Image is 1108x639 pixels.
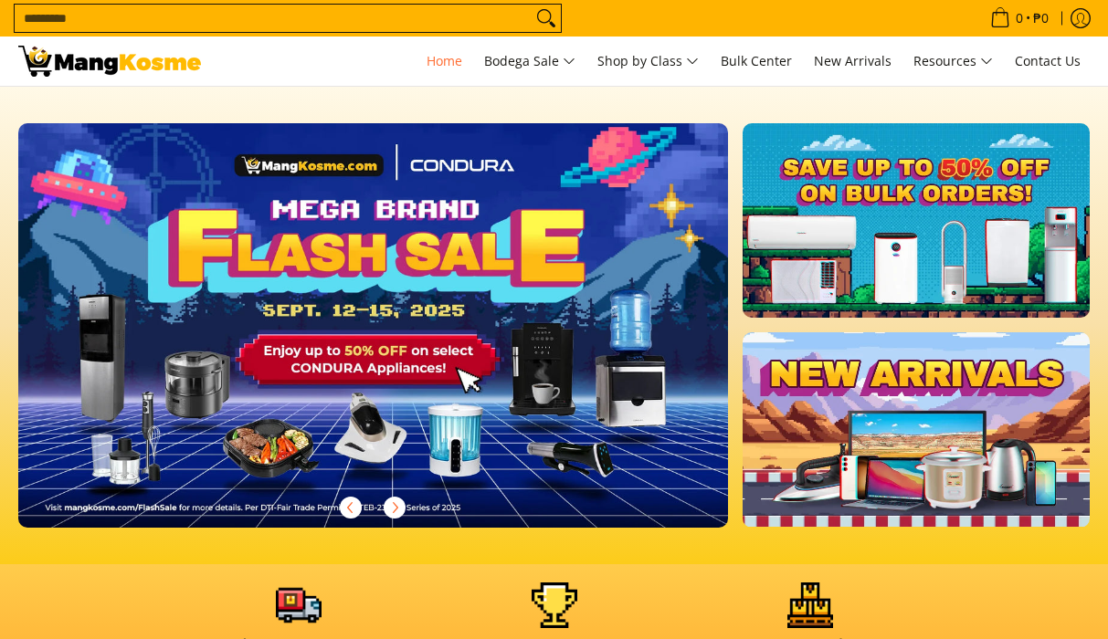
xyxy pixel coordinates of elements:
[588,37,708,86] a: Shop by Class
[331,487,371,528] button: Previous
[219,37,1090,86] nav: Main Menu
[985,8,1054,28] span: •
[1006,37,1090,86] a: Contact Us
[721,52,792,69] span: Bulk Center
[427,52,462,69] span: Home
[18,46,201,77] img: Mang Kosme: Your Home Appliances Warehouse Sale Partner!
[1013,12,1026,25] span: 0
[475,37,585,86] a: Bodega Sale
[913,50,993,73] span: Resources
[904,37,1002,86] a: Resources
[1030,12,1051,25] span: ₱0
[18,123,728,528] img: Desktop homepage 29339654 2507 42fb b9ff a0650d39e9ed
[805,37,901,86] a: New Arrivals
[712,37,801,86] a: Bulk Center
[1015,52,1081,69] span: Contact Us
[484,50,575,73] span: Bodega Sale
[597,50,699,73] span: Shop by Class
[417,37,471,86] a: Home
[375,487,415,528] button: Next
[532,5,561,32] button: Search
[814,52,892,69] span: New Arrivals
